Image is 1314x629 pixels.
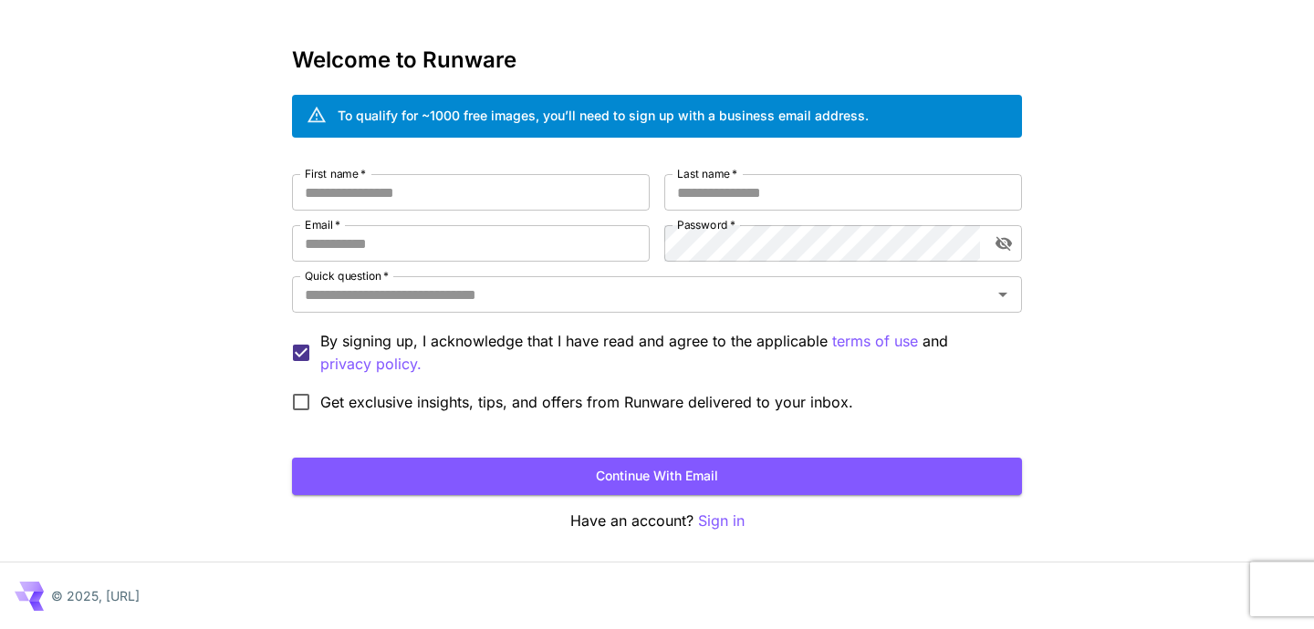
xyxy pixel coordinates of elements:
[305,217,340,232] label: Email
[305,166,366,181] label: First name
[320,353,422,376] p: privacy policy.
[990,282,1016,307] button: Open
[338,106,869,125] div: To qualify for ~1000 free images, you’ll need to sign up with a business email address.
[698,510,745,532] button: Sign in
[987,227,1020,260] button: toggle password visibility
[320,330,1007,376] p: By signing up, I acknowledge that I have read and agree to the applicable and
[677,166,737,181] label: Last name
[320,391,853,413] span: Get exclusive insights, tips, and offers from Runware delivered to your inbox.
[832,330,918,353] p: terms of use
[677,217,735,232] label: Password
[292,510,1022,532] p: Have an account?
[832,330,918,353] button: By signing up, I acknowledge that I have read and agree to the applicable and privacy policy.
[292,458,1022,495] button: Continue with email
[305,268,389,284] label: Quick question
[320,353,422,376] button: By signing up, I acknowledge that I have read and agree to the applicable terms of use and
[51,586,140,605] p: © 2025, [URL]
[292,47,1022,73] h3: Welcome to Runware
